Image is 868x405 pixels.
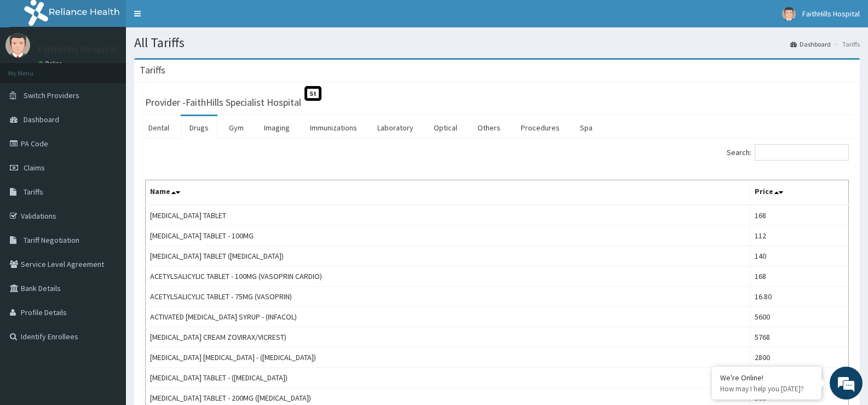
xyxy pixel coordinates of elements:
[750,307,849,327] td: 5600
[146,246,750,266] td: [MEDICAL_DATA] TABLET ([MEDICAL_DATA])
[140,65,165,75] h3: Tariffs
[20,55,44,82] img: d_794563401_company_1708531726252_794563401
[24,187,43,197] span: Tariffs
[146,205,750,226] td: [MEDICAL_DATA] TABLET
[134,36,860,50] h1: All Tariffs
[301,116,366,139] a: Immunizations
[750,347,849,368] td: 2800
[220,116,252,139] a: Gym
[782,7,796,21] img: User Image
[802,9,860,19] span: FaithHills Hospital
[750,246,849,266] td: 140
[38,44,117,54] p: FaithHills Hospital
[5,33,30,58] img: User Image
[146,327,750,347] td: [MEDICAL_DATA] CREAM ZOVIRAX/VICREST)
[720,373,813,383] div: We're Online!
[146,287,750,307] td: ACETYLSALICYLIC TABLET - 75MG (VASOPRIN)
[790,39,831,49] a: Dashboard
[24,163,45,173] span: Claims
[750,180,849,206] th: Price
[180,5,206,32] div: Minimize live chat window
[469,116,509,139] a: Others
[369,116,422,139] a: Laboratory
[146,307,750,327] td: ACTIVATED [MEDICAL_DATA] SYRUP - (INFACOL)
[24,115,59,124] span: Dashboard
[727,144,849,161] label: Search:
[24,90,79,100] span: Switch Providers
[64,128,151,239] span: We're online!
[146,347,750,368] td: [MEDICAL_DATA] [MEDICAL_DATA] - ([MEDICAL_DATA])
[750,266,849,287] td: 168
[5,280,209,318] textarea: Type your message and hit 'Enter'
[146,180,750,206] th: Name
[750,287,849,307] td: 16.80
[720,384,813,393] p: How may I help you today?
[181,116,217,139] a: Drugs
[255,116,298,139] a: Imaging
[38,60,65,67] a: Online
[832,39,860,49] li: Tariffs
[140,116,178,139] a: Dental
[146,368,750,388] td: [MEDICAL_DATA] TABLET - ([MEDICAL_DATA])
[750,205,849,226] td: 168
[750,226,849,246] td: 112
[146,226,750,246] td: [MEDICAL_DATA] TABLET - 100MG
[571,116,601,139] a: Spa
[755,144,849,161] input: Search:
[146,266,750,287] td: ACETYLSALICYLIC TABLET - 100MG (VASOPRIN CARDIO)
[750,327,849,347] td: 5768
[57,61,184,76] div: Chat with us now
[24,235,79,245] span: Tariff Negotiation
[145,98,301,107] h3: Provider - FaithHills Specialist Hospital
[425,116,466,139] a: Optical
[304,86,321,101] span: St
[512,116,568,139] a: Procedures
